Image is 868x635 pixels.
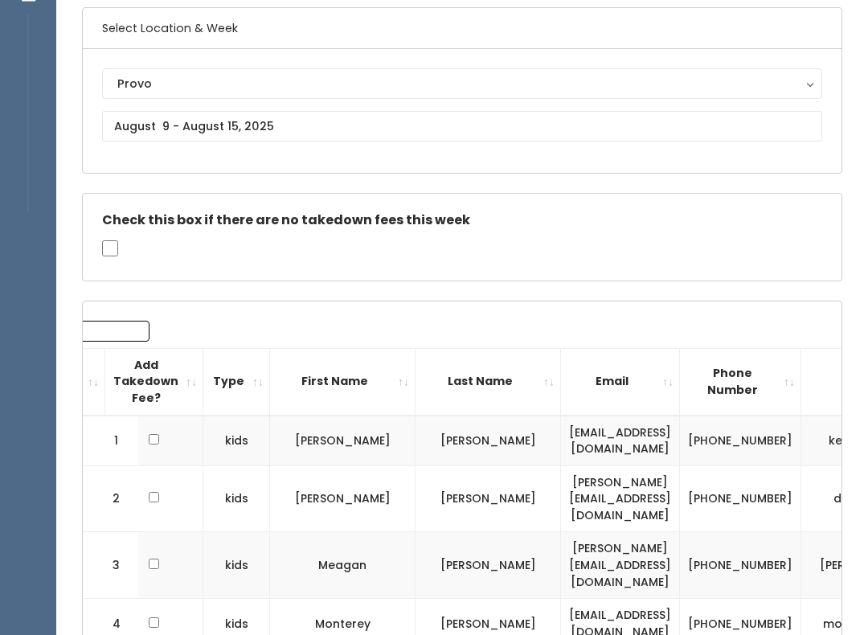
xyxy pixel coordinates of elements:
td: Meagan [270,533,416,600]
td: [PERSON_NAME] [416,533,561,600]
td: 3 [83,533,139,600]
h6: Select Location & Week [83,9,841,50]
td: [PERSON_NAME] [270,466,416,533]
td: kids [203,466,270,533]
td: kids [203,533,270,600]
th: Add Takedown Fee?: activate to sort column ascending [105,349,203,416]
td: [PERSON_NAME] [416,466,561,533]
th: Phone Number: activate to sort column ascending [680,349,801,416]
td: 2 [83,466,139,533]
td: [EMAIL_ADDRESS][DOMAIN_NAME] [561,416,680,467]
td: kids [203,416,270,467]
td: 1 [83,416,139,467]
th: Email: activate to sort column ascending [561,349,680,416]
td: [PERSON_NAME] [270,416,416,467]
button: Provo [102,69,822,100]
div: Provo [117,76,807,93]
td: [PERSON_NAME][EMAIL_ADDRESS][DOMAIN_NAME] [561,466,680,533]
input: August 9 - August 15, 2025 [102,112,822,142]
th: Last Name: activate to sort column ascending [416,349,561,416]
td: [PHONE_NUMBER] [680,533,801,600]
td: [PERSON_NAME][EMAIL_ADDRESS][DOMAIN_NAME] [561,533,680,600]
h5: Check this box if there are no takedown fees this week [102,214,822,228]
td: [PHONE_NUMBER] [680,466,801,533]
th: Type: activate to sort column ascending [203,349,270,416]
th: First Name: activate to sort column ascending [270,349,416,416]
td: [PERSON_NAME] [416,416,561,467]
td: [PHONE_NUMBER] [680,416,801,467]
